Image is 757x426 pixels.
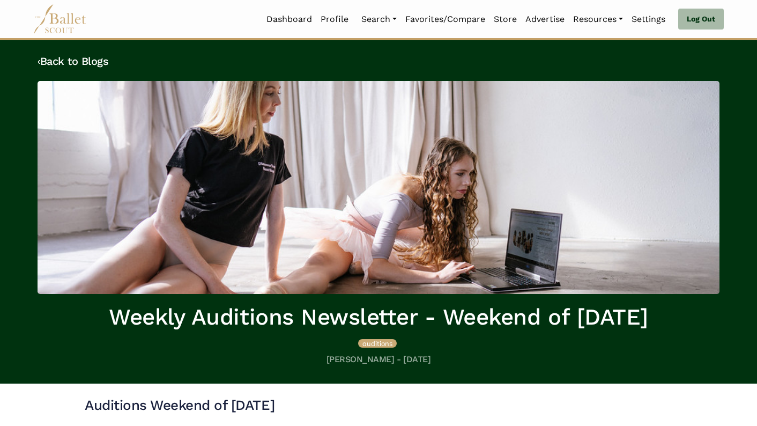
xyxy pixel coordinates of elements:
img: header_image.img [38,81,719,294]
a: Advertise [521,8,569,31]
a: Profile [316,8,353,31]
a: Favorites/Compare [401,8,489,31]
a: Settings [627,8,670,31]
a: Dashboard [262,8,316,31]
h1: Weekly Auditions Newsletter - Weekend of [DATE] [38,303,719,332]
a: Store [489,8,521,31]
a: ‹Back to Blogs [38,55,108,68]
span: auditions [362,339,392,348]
h3: Auditions Weekend of [DATE] [85,396,672,415]
code: ‹ [38,54,40,68]
h5: [PERSON_NAME] - [DATE] [38,354,719,365]
a: Search [357,8,401,31]
a: auditions [358,337,397,348]
a: Log Out [678,9,724,30]
a: Resources [569,8,627,31]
